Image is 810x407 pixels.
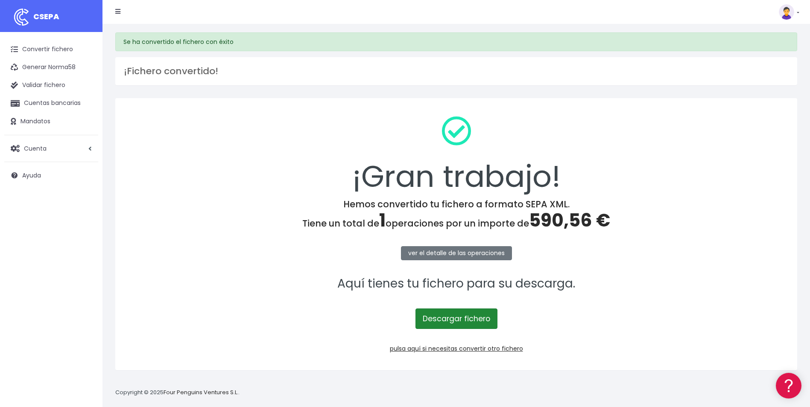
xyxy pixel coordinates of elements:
[115,388,240,397] p: Copyright © 2025 .
[4,58,98,76] a: Generar Norma58
[4,140,98,157] a: Cuenta
[126,199,786,231] h4: Hemos convertido tu fichero a formato SEPA XML. Tiene un total de operaciones por un importe de
[4,41,98,58] a: Convertir fichero
[4,113,98,131] a: Mandatos
[33,11,59,22] span: CSEPA
[390,344,523,353] a: pulsa aquí si necesitas convertir otro fichero
[126,274,786,294] p: Aquí tienes tu fichero para su descarga.
[11,6,32,28] img: logo
[779,4,794,20] img: profile
[415,308,497,329] a: Descargar fichero
[4,76,98,94] a: Validar fichero
[379,208,386,233] span: 1
[115,32,797,51] div: Se ha convertido el fichero con éxito
[126,109,786,199] div: ¡Gran trabajo!
[22,171,41,180] span: Ayuda
[164,388,238,396] a: Four Penguins Ventures S.L.
[401,246,512,260] a: ver el detalle de las operaciones
[4,166,98,184] a: Ayuda
[4,94,98,112] a: Cuentas bancarias
[24,144,47,152] span: Cuenta
[124,66,789,77] h3: ¡Fichero convertido!
[529,208,610,233] span: 590,56 €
